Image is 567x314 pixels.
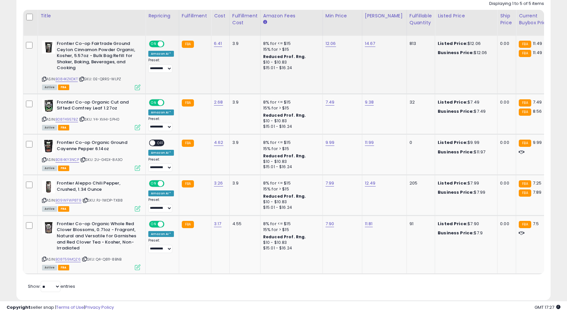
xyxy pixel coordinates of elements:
[150,221,158,227] span: ON
[148,190,174,196] div: Amazon AI *
[519,108,531,116] small: FBA
[85,304,114,310] a: Privacy Policy
[263,227,318,233] div: 15% for > $15
[325,99,335,106] a: 7.49
[263,41,318,47] div: 8% for <= $15
[56,304,84,310] a: Terms of Use
[232,221,255,227] div: 4.55
[214,221,221,227] a: 3.17
[519,99,531,107] small: FBA
[365,99,374,106] a: 9.38
[263,193,306,199] b: Reduced Prof. Rng.
[500,12,513,26] div: Ship Price
[325,40,336,47] a: 12.06
[214,180,223,186] a: 3.26
[409,180,430,186] div: 205
[325,221,334,227] a: 7.90
[365,180,376,186] a: 12.49
[533,49,542,56] span: 11.49
[263,221,318,227] div: 8% for <= $15
[58,166,69,171] span: FBA
[163,181,174,186] span: OFF
[519,221,531,228] small: FBA
[150,100,158,105] span: ON
[42,41,140,89] div: ASIN:
[42,180,55,193] img: 41ZWq24zy4L._SL40_.jpg
[263,47,318,52] div: 15% for > $15
[163,100,174,105] span: OFF
[55,198,81,203] a: B09WFWP8T9
[214,40,222,47] a: 6.41
[55,76,78,82] a: B084KZKDKT
[263,99,318,105] div: 8% for <= $15
[519,140,531,147] small: FBA
[79,117,119,122] span: | SKU: Y4-XVHI-SPH0
[42,41,55,54] img: 41Suo1MAZKL._SL40_.jpg
[263,240,318,245] div: $10 - $10.83
[214,139,223,146] a: 4.62
[263,153,306,159] b: Reduced Prof. Rng.
[438,108,474,114] b: Business Price:
[58,206,69,212] span: FBA
[80,157,122,162] span: | SKU: 2U-G4SX-8A3O
[263,60,318,65] div: $10 - $10.83
[58,265,69,270] span: FBA
[214,99,223,106] a: 2.68
[232,99,255,105] div: 3.9
[7,304,31,310] strong: Copyright
[82,198,123,203] span: | SKU: PJ-1WDP-TX88
[263,140,318,146] div: 8% for <= $15
[163,221,174,227] span: OFF
[438,50,492,56] div: $12.06
[533,108,542,114] span: 8.56
[148,238,174,253] div: Preset:
[182,99,194,107] small: FBA
[57,140,136,153] b: Frontier Co-op Organic Ground Cayenne Pepper 6.14oz
[533,40,542,47] span: 11.49
[438,221,468,227] b: Listed Price:
[263,159,318,165] div: $10 - $10.83
[519,12,553,26] div: Current Buybox Price
[7,304,114,311] div: seller snap | |
[438,230,474,236] b: Business Price:
[263,54,306,59] b: Reduced Prof. Rng.
[263,118,318,124] div: $10 - $10.83
[325,180,334,186] a: 7.99
[533,99,542,105] span: 7.49
[182,140,194,147] small: FBA
[438,149,474,155] b: Business Price:
[57,99,136,113] b: Frontier Co-op Organic Cut and Sifted Comfrey Leaf 1.27oz
[148,157,174,172] div: Preset:
[438,99,468,105] b: Listed Price:
[263,186,318,192] div: 15% for > $15
[232,41,255,47] div: 3.9
[500,221,511,227] div: 0.00
[42,166,57,171] span: All listings currently available for purchase on Amazon
[150,181,158,186] span: ON
[409,99,430,105] div: 32
[438,149,492,155] div: $11.97
[28,283,75,289] span: Show: entries
[263,19,267,25] small: Amazon Fees.
[42,125,57,130] span: All listings currently available for purchase on Amazon
[214,12,227,19] div: Cost
[263,234,306,240] b: Reduced Prof. Rng.
[263,180,318,186] div: 8% for <= $15
[232,12,258,26] div: Fulfillment Cost
[42,180,140,211] div: ASIN:
[263,124,318,129] div: $15.01 - $16.24
[365,12,404,19] div: [PERSON_NAME]
[57,221,136,253] b: Frontier Co-op Organic Whole Red Clover Blossoms, 0.71oz - Fragrant, Natural and Versatile for Ga...
[263,65,318,71] div: $15.01 - $16.24
[365,221,373,227] a: 11.81
[148,109,174,115] div: Amazon AI *
[533,221,539,227] span: 7.5
[42,221,140,269] div: ASIN:
[232,180,255,186] div: 3.9
[182,221,194,228] small: FBA
[500,140,511,146] div: 0.00
[55,157,79,163] a: B084KY3NCP
[155,140,166,146] span: OFF
[55,117,78,122] a: B08T4957BZ
[533,189,542,195] span: 7.89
